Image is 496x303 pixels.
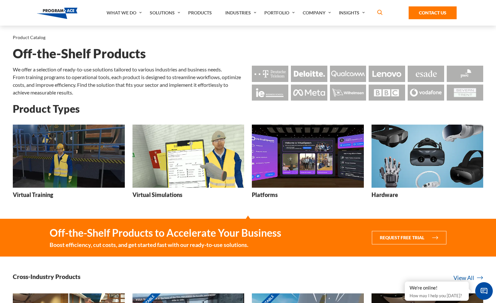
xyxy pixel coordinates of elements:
[475,282,493,300] span: Chat Widget
[132,125,244,188] img: Virtual Simulations
[252,125,364,203] a: Platforms
[13,73,244,96] p: From training programs to operational tools, each product is designed to streamline workflows, op...
[50,241,281,249] small: Boost efficiency, cut costs, and get started fast with our ready-to-use solutions.
[447,66,483,82] img: Logo - Pwc
[410,285,464,291] div: We're online!
[330,66,366,82] img: Logo - Qualcomm
[13,33,483,42] nav: breadcrumb
[13,33,45,42] li: Product Catalog
[408,66,444,82] img: Logo - Esade
[372,125,484,203] a: Hardware
[409,6,457,19] a: Contact Us
[252,125,364,188] img: Platforms
[13,273,80,281] h3: Cross-Industry Products
[252,66,288,82] img: Logo - Deutsche Telekom
[453,274,483,282] a: View All
[291,85,327,101] img: Logo - Meta
[132,191,182,199] h3: Virtual Simulations
[410,292,464,299] p: How may I help you [DATE]?
[291,66,327,82] img: Logo - Deloitte
[447,85,483,101] img: Logo - Seven Trent
[252,85,288,101] img: Logo - Ie Business School
[369,66,405,82] img: Logo - Lenovo
[369,85,405,101] img: Logo - BBC
[13,103,483,114] h2: Product Types
[37,8,77,19] img: Program-Ace
[372,125,484,188] img: Hardware
[372,231,446,244] button: Request Free Trial
[132,125,244,203] a: Virtual Simulations
[252,191,278,199] h3: Platforms
[13,66,244,73] p: We offer a selection of ready-to-use solutions tailored to various industries and business needs.
[13,191,53,199] h3: Virtual Training
[13,125,125,203] a: Virtual Training
[372,191,398,199] h3: Hardware
[330,85,366,101] img: Logo - Wilhemsen
[13,48,483,59] h1: Off-the-Shelf Products
[408,85,444,101] img: Logo - Vodafone
[50,226,281,239] strong: Off-the-Shelf Products to Accelerate Your Business
[13,125,125,188] img: Virtual Training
